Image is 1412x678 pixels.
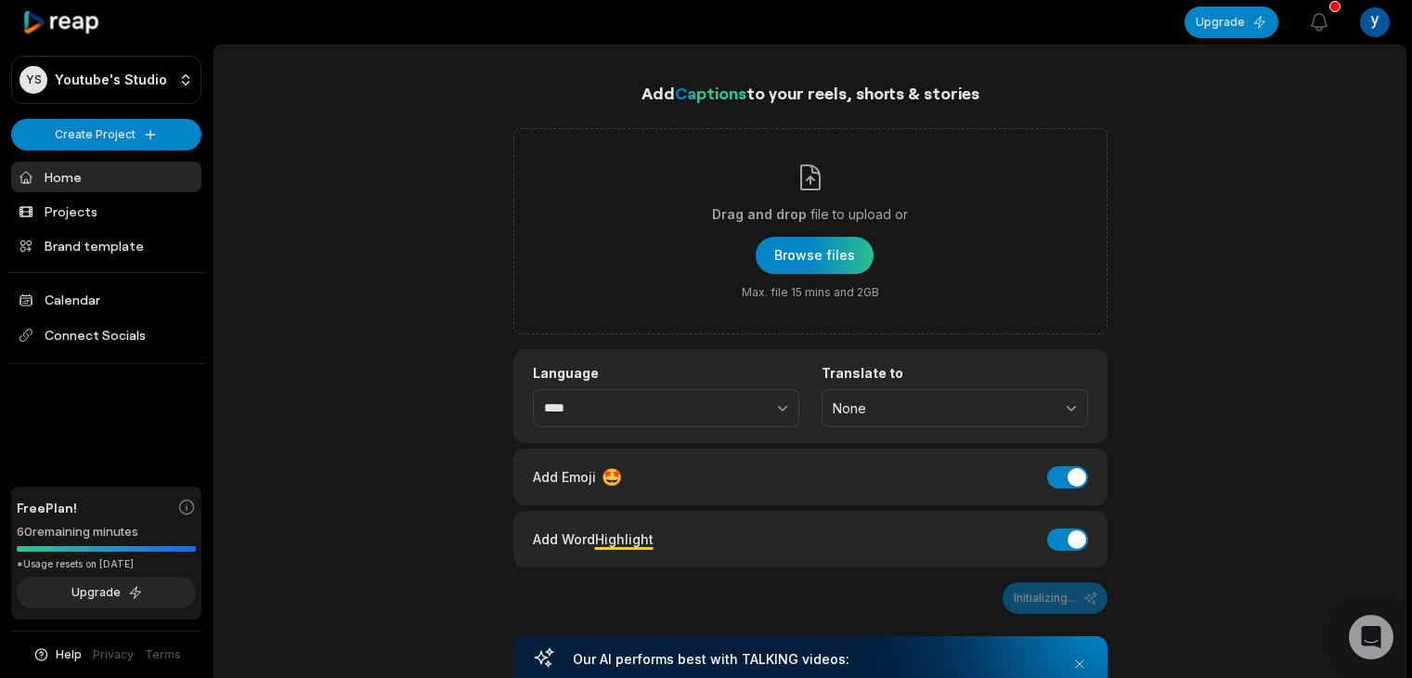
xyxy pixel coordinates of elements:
span: Free Plan! [17,498,77,517]
button: Help [32,646,82,663]
a: Privacy [93,646,134,663]
button: Create Project [11,119,201,150]
div: YS [19,66,47,94]
span: 🤩 [602,464,622,489]
h3: Our AI performs best with TALKING videos: [573,651,1048,668]
span: None [833,400,1051,417]
span: Connect Socials [11,319,201,352]
a: Home [11,162,201,192]
span: file to upload or [810,203,908,226]
a: Calendar [11,284,201,315]
button: Upgrade [1185,7,1278,38]
label: Translate to [822,365,1088,382]
button: Drag and dropfile to upload orMax. file 15 mins and 2GB [756,237,874,274]
p: Youtube's Studio [55,72,167,88]
a: Terms [145,646,181,663]
label: Language [533,365,799,382]
span: Help [56,646,82,663]
span: Highlight [595,531,654,547]
h1: Add to your reels, shorts & stories [513,80,1108,106]
a: Brand template [11,230,201,261]
span: Drag and drop [712,203,807,226]
div: Add Word [533,527,654,552]
div: 60 remaining minutes [17,523,196,541]
button: Upgrade [17,577,196,608]
span: Max. file 15 mins and 2GB [742,285,879,300]
div: Open Intercom Messenger [1349,615,1393,659]
span: Captions [675,83,746,103]
a: Projects [11,196,201,227]
div: *Usage resets on [DATE] [17,557,196,571]
button: None [822,389,1088,428]
span: Add Emoji [533,467,596,487]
